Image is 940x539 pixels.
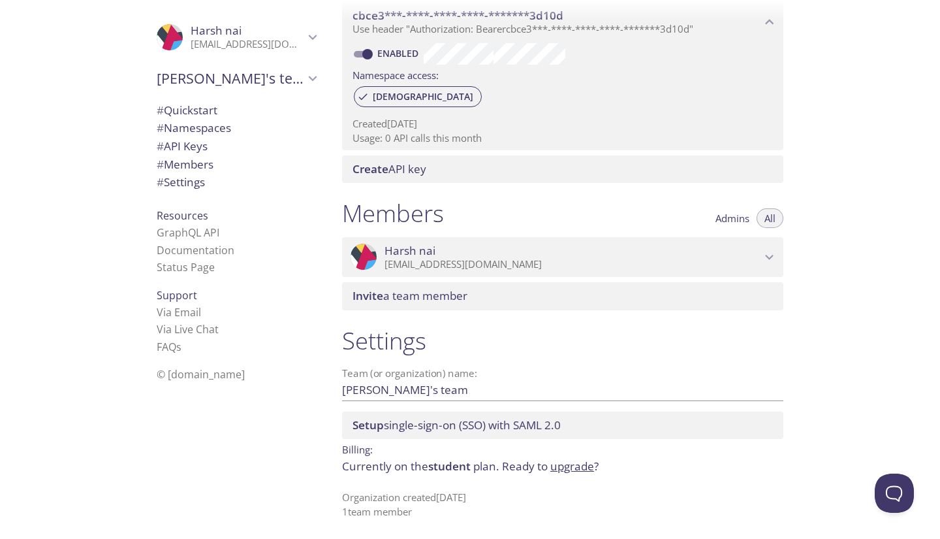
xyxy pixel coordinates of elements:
[157,174,164,189] span: #
[502,459,599,474] span: Ready to ?
[157,139,164,154] span: #
[176,340,181,354] span: s
[428,459,471,474] span: student
[342,237,783,278] div: Harsh nai
[146,155,326,174] div: Members
[157,103,164,118] span: #
[342,326,783,355] h1: Settings
[342,199,444,228] h1: Members
[157,340,181,354] a: FAQ
[157,260,215,274] a: Status Page
[157,305,201,319] a: Via Email
[146,61,326,95] div: Harsh's team
[157,243,234,257] a: Documentation
[352,161,426,176] span: API key
[157,103,217,118] span: Quickstart
[550,459,594,474] a: upgrade
[157,120,231,135] span: Namespaces
[157,120,164,135] span: #
[146,16,326,59] div: Harsh nai
[352,117,773,131] p: Created [DATE]
[352,161,388,176] span: Create
[342,155,783,183] div: Create API Key
[384,258,761,271] p: [EMAIL_ADDRESS][DOMAIN_NAME]
[157,157,164,172] span: #
[157,174,205,189] span: Settings
[384,244,435,258] span: Harsh nai
[708,208,757,228] button: Admins
[146,137,326,155] div: API Keys
[352,288,383,303] span: Invite
[342,412,783,439] div: Setup SSO
[191,38,304,51] p: [EMAIL_ADDRESS][DOMAIN_NAME]
[157,225,219,240] a: GraphQL API
[157,288,197,302] span: Support
[146,173,326,191] div: Team Settings
[157,208,208,223] span: Resources
[157,367,245,382] span: © [DOMAIN_NAME]
[375,47,424,59] a: Enabled
[354,86,482,107] div: [DEMOGRAPHIC_DATA]
[352,131,773,145] p: Usage: 0 API calls this month
[352,417,561,433] span: single-sign-on (SSO) with SAML 2.0
[157,322,219,336] a: Via Live Chat
[365,91,481,103] span: [DEMOGRAPHIC_DATA]
[146,119,326,137] div: Namespaces
[875,474,914,513] iframe: Help Scout Beacon - Open
[342,282,783,310] div: Invite a team member
[352,417,384,433] span: Setup
[757,208,783,228] button: All
[146,101,326,120] div: Quickstart
[191,23,242,38] span: Harsh nai
[342,458,783,475] p: Currently on the plan.
[352,65,439,84] label: Namespace access:
[342,491,783,519] p: Organization created [DATE] 1 team member
[157,157,213,172] span: Members
[157,139,208,154] span: API Keys
[352,288,467,303] span: a team member
[342,439,783,458] p: Billing:
[157,69,304,88] span: [PERSON_NAME]'s team
[342,368,478,378] label: Team (or organization) name:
